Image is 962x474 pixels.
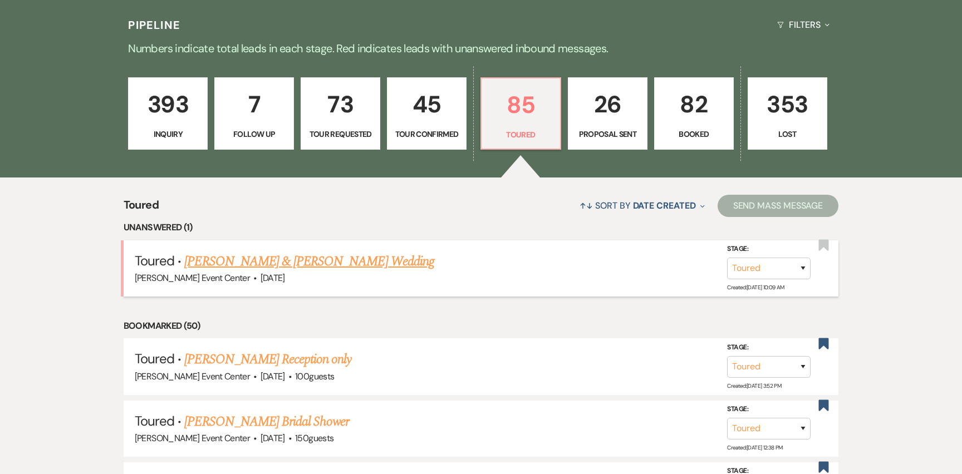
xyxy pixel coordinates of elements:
a: 73Tour Requested [301,77,380,150]
span: [PERSON_NAME] Event Center [135,371,250,382]
label: Stage: [727,342,811,354]
a: 82Booked [654,77,734,150]
label: Stage: [727,243,811,255]
p: Tour Confirmed [394,128,459,140]
span: [DATE] [261,371,285,382]
p: Lost [755,128,820,140]
a: 45Tour Confirmed [387,77,467,150]
span: Date Created [633,200,696,211]
a: [PERSON_NAME] Reception only [184,349,351,369]
p: Booked [661,128,727,140]
p: Numbers indicate total leads in each stage. Red indicates leads with unanswered inbound messages. [80,39,882,57]
p: 353 [755,86,820,123]
span: Toured [124,196,159,220]
p: Proposal Sent [575,128,640,140]
p: 45 [394,86,459,123]
button: Sort By Date Created [575,191,709,220]
span: ↑↓ [580,200,593,211]
p: Toured [488,129,553,141]
p: 26 [575,86,640,123]
p: Inquiry [135,128,200,140]
a: 393Inquiry [128,77,208,150]
span: [DATE] [261,432,285,444]
a: 26Proposal Sent [568,77,647,150]
span: Created: [DATE] 3:52 PM [727,382,781,389]
p: 73 [308,86,373,123]
span: 100 guests [295,371,334,382]
span: Toured [135,412,174,429]
li: Bookmarked (50) [124,319,838,333]
li: Unanswered (1) [124,220,838,235]
span: Toured [135,252,174,269]
p: Tour Requested [308,128,373,140]
p: 85 [488,86,553,124]
label: Stage: [727,403,811,416]
span: Created: [DATE] 12:38 PM [727,444,782,451]
p: 393 [135,86,200,123]
a: 7Follow Up [214,77,294,150]
button: Send Mass Message [718,195,839,217]
a: 85Toured [480,77,561,150]
a: [PERSON_NAME] Bridal Shower [184,412,349,432]
p: 7 [222,86,287,123]
span: [PERSON_NAME] Event Center [135,432,250,444]
span: [PERSON_NAME] Event Center [135,272,250,284]
span: 150 guests [295,432,333,444]
span: [DATE] [261,272,285,284]
h3: Pipeline [128,17,180,33]
span: Toured [135,350,174,367]
p: Follow Up [222,128,287,140]
button: Filters [773,10,833,39]
a: [PERSON_NAME] & [PERSON_NAME] Wedding [184,251,434,271]
a: 353Lost [748,77,827,150]
span: Created: [DATE] 10:09 AM [727,284,784,291]
p: 82 [661,86,727,123]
